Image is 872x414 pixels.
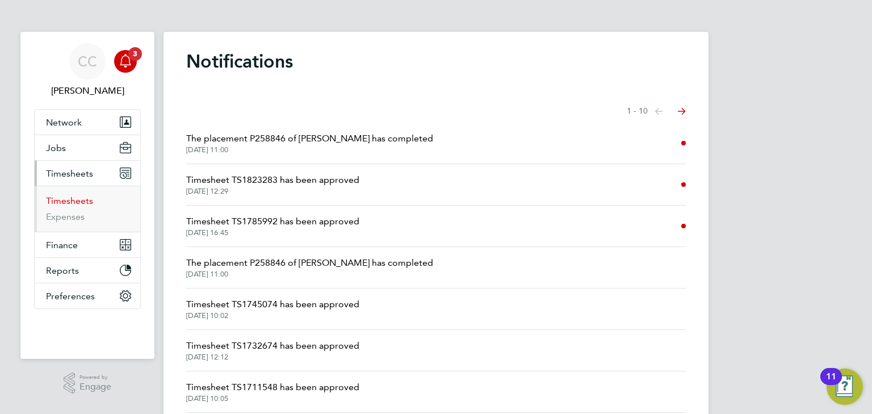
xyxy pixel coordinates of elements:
span: Timesheet TS1785992 has been approved [186,215,359,228]
span: [DATE] 16:45 [186,228,359,237]
a: The placement P258846 of [PERSON_NAME] has completed[DATE] 11:00 [186,256,433,279]
span: 3 [128,47,142,61]
nav: Main navigation [20,32,154,359]
span: Jobs [46,143,66,153]
a: Timesheet TS1732674 has been approved[DATE] 12:12 [186,339,359,362]
a: The placement P258846 of [PERSON_NAME] has completed[DATE] 11:00 [186,132,433,154]
button: Timesheets [35,161,140,186]
span: Charlie Carter [34,84,141,98]
span: Finance [46,240,78,250]
h1: Notifications [186,50,686,73]
span: [DATE] 12:12 [186,353,359,362]
span: Network [46,117,82,128]
img: fastbook-logo-retina.png [35,320,141,338]
a: Expenses [46,211,85,222]
span: Reports [46,265,79,276]
a: Timesheet TS1745074 has been approved[DATE] 10:02 [186,298,359,320]
button: Open Resource Center, 11 new notifications [827,369,863,405]
span: Timesheet TS1745074 has been approved [186,298,359,311]
span: Timesheet TS1711548 has been approved [186,380,359,394]
button: Reports [35,258,140,283]
span: [DATE] 11:00 [186,145,433,154]
div: Timesheets [35,186,140,232]
span: Engage [79,382,111,392]
a: Timesheet TS1785992 has been approved[DATE] 16:45 [186,215,359,237]
a: Go to home page [34,320,141,338]
span: [DATE] 11:00 [186,270,433,279]
a: 3 [114,43,137,80]
span: 1 - 10 [627,106,648,117]
a: Timesheets [46,195,93,206]
span: [DATE] 12:29 [186,187,359,196]
a: Powered byEngage [64,373,112,394]
span: Timesheet TS1732674 has been approved [186,339,359,353]
div: 11 [826,377,836,391]
a: Timesheet TS1823283 has been approved[DATE] 12:29 [186,173,359,196]
span: The placement P258846 of [PERSON_NAME] has completed [186,132,433,145]
span: The placement P258846 of [PERSON_NAME] has completed [186,256,433,270]
a: Timesheet TS1711548 has been approved[DATE] 10:05 [186,380,359,403]
span: CC [78,54,97,69]
span: Timesheet TS1823283 has been approved [186,173,359,187]
button: Preferences [35,283,140,308]
span: [DATE] 10:02 [186,311,359,320]
button: Network [35,110,140,135]
button: Finance [35,232,140,257]
span: Powered by [79,373,111,382]
a: CC[PERSON_NAME] [34,43,141,98]
span: Timesheets [46,168,93,179]
span: Preferences [46,291,95,302]
nav: Select page of notifications list [627,100,686,123]
span: [DATE] 10:05 [186,394,359,403]
button: Jobs [35,135,140,160]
